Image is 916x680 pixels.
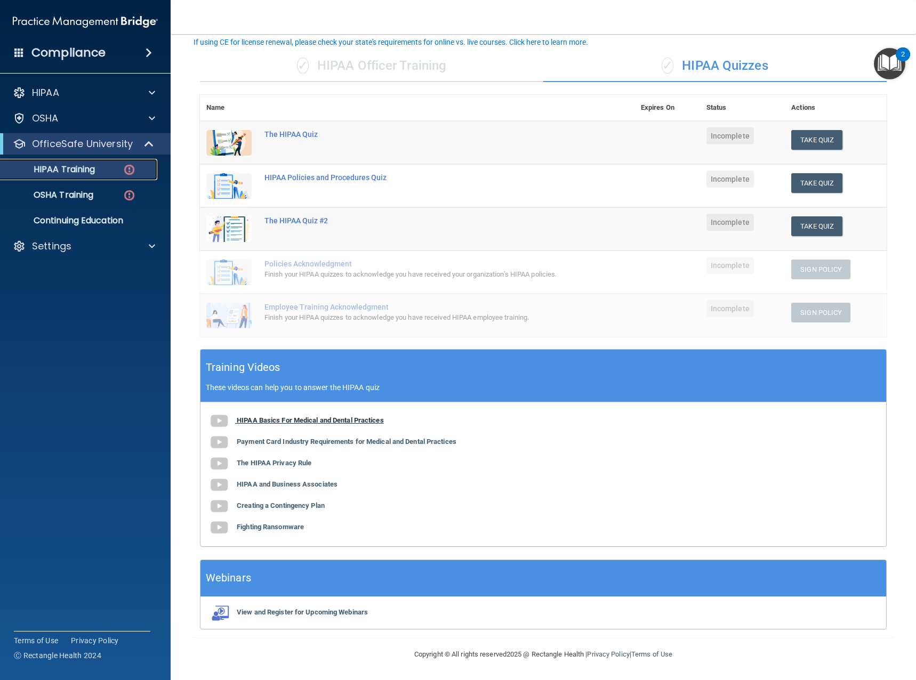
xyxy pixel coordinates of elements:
[13,137,155,150] a: OfficeSafe University
[14,635,58,646] a: Terms of Use
[264,173,581,182] div: HIPAA Policies and Procedures Quiz
[791,173,842,193] button: Take Quiz
[194,38,588,46] div: If using CE for license renewal, please check your state's requirements for online vs. live cours...
[706,257,754,274] span: Incomplete
[264,216,581,225] div: The HIPAA Quiz #2
[200,95,258,121] th: Name
[32,112,59,125] p: OSHA
[32,86,59,99] p: HIPAA
[206,358,280,377] h5: Training Videos
[237,459,311,467] b: The HIPAA Privacy Rule
[543,50,887,82] div: HIPAA Quizzes
[13,11,158,33] img: PMB logo
[208,453,230,474] img: gray_youtube_icon.38fcd6cc.png
[32,240,71,253] p: Settings
[123,189,136,202] img: danger-circle.6113f641.png
[71,635,119,646] a: Privacy Policy
[13,240,155,253] a: Settings
[901,54,905,68] div: 2
[206,383,881,392] p: These videos can help you to answer the HIPAA quiz
[700,95,785,121] th: Status
[31,45,106,60] h4: Compliance
[706,300,754,317] span: Incomplete
[208,474,230,496] img: gray_youtube_icon.38fcd6cc.png
[237,438,456,446] b: Payment Card Industry Requirements for Medical and Dental Practices
[706,214,754,231] span: Incomplete
[7,190,93,200] p: OSHA Training
[264,303,581,311] div: Employee Training Acknowledgment
[264,130,581,139] div: The HIPAA Quiz
[237,523,304,531] b: Fighting Ransomware
[7,215,152,226] p: Continuing Education
[208,605,230,621] img: webinarIcon.c7ebbf15.png
[264,311,581,324] div: Finish your HIPAA quizzes to acknowledge you have received HIPAA employee training.
[13,112,155,125] a: OSHA
[264,260,581,268] div: Policies Acknowledgment
[237,608,368,616] b: View and Register for Upcoming Webinars
[200,50,543,82] div: HIPAA Officer Training
[32,137,133,150] p: OfficeSafe University
[791,303,850,322] button: Sign Policy
[208,517,230,538] img: gray_youtube_icon.38fcd6cc.png
[7,164,95,175] p: HIPAA Training
[237,416,384,424] b: HIPAA Basics For Medical and Dental Practices
[206,569,251,587] h5: Webinars
[706,127,754,144] span: Incomplete
[192,37,590,47] button: If using CE for license renewal, please check your state's requirements for online vs. live cours...
[349,637,738,671] div: Copyright © All rights reserved 2025 @ Rectangle Health | |
[208,496,230,517] img: gray_youtube_icon.38fcd6cc.png
[14,650,101,661] span: Ⓒ Rectangle Health 2024
[785,95,887,121] th: Actions
[791,260,850,279] button: Sign Policy
[237,501,325,509] b: Creating a Contingency Plan
[791,130,842,150] button: Take Quiz
[123,163,136,176] img: danger-circle.6113f641.png
[706,171,754,188] span: Incomplete
[662,58,673,74] span: ✓
[264,268,581,281] div: Finish your HIPAA quizzes to acknowledge you have received your organization’s HIPAA policies.
[791,216,842,236] button: Take Quiz
[297,58,309,74] span: ✓
[874,48,905,79] button: Open Resource Center, 2 new notifications
[208,410,230,432] img: gray_youtube_icon.38fcd6cc.png
[634,95,700,121] th: Expires On
[631,650,672,658] a: Terms of Use
[587,650,629,658] a: Privacy Policy
[208,432,230,453] img: gray_youtube_icon.38fcd6cc.png
[13,86,155,99] a: HIPAA
[237,480,338,488] b: HIPAA and Business Associates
